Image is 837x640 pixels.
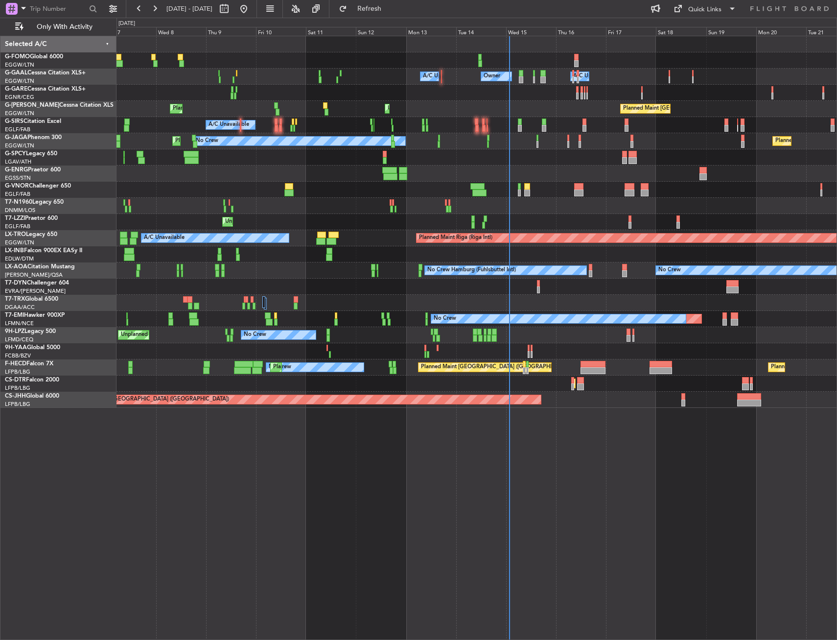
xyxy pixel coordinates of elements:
div: Wed 15 [506,27,556,36]
span: T7-TRX [5,296,25,302]
a: EGSS/STN [5,174,31,182]
div: Thu 9 [206,27,256,36]
div: Quick Links [688,5,721,15]
a: EGGW/LTN [5,239,34,246]
a: G-SIRSCitation Excel [5,119,61,124]
div: [DATE] [118,20,135,28]
div: A/C Unavailable [209,118,249,132]
div: A/C Unavailable [144,231,185,245]
a: EVRA/[PERSON_NAME] [5,287,66,295]
div: Owner [484,69,500,84]
div: No Crew [658,263,681,278]
span: G-GARE [5,86,27,92]
a: CS-JHHGlobal 6000 [5,393,59,399]
span: G-VNOR [5,183,29,189]
div: Unplanned Maint [GEOGRAPHIC_DATA] ([GEOGRAPHIC_DATA]) [225,214,386,229]
div: No Crew Hamburg (Fuhlsbuttel Intl) [427,263,516,278]
a: [PERSON_NAME]/QSA [5,271,63,279]
span: Refresh [349,5,390,12]
div: Mon 20 [756,27,806,36]
div: Planned Maint [GEOGRAPHIC_DATA] ([GEOGRAPHIC_DATA]) [75,392,229,407]
span: CS-JHH [5,393,26,399]
div: Tue 14 [456,27,506,36]
span: LX-TRO [5,232,26,237]
span: [DATE] - [DATE] [166,4,212,13]
span: LX-INB [5,248,24,254]
a: EGGW/LTN [5,77,34,85]
a: G-GARECessna Citation XLS+ [5,86,86,92]
a: 9H-LPZLegacy 500 [5,329,56,334]
div: Fri 10 [256,27,306,36]
div: Planned Maint Riga (Riga Intl) [419,231,492,245]
div: A/C Unavailable [423,69,464,84]
div: Unplanned Maint Nice ([GEOGRAPHIC_DATA]) [121,328,237,342]
a: G-JAGAPhenom 300 [5,135,62,141]
span: LX-AOA [5,264,27,270]
a: FCBB/BZV [5,352,31,359]
a: G-ENRGPraetor 600 [5,167,61,173]
div: No Crew [269,360,291,375]
a: G-GAALCessna Citation XLS+ [5,70,86,76]
a: T7-DYNChallenger 604 [5,280,69,286]
span: G-[PERSON_NAME] [5,102,59,108]
div: Sat 11 [306,27,356,36]
span: G-GAAL [5,70,27,76]
span: G-SIRS [5,119,23,124]
a: CS-DTRFalcon 2000 [5,377,59,383]
span: 9H-YAA [5,345,27,351]
button: Only With Activity [11,19,106,35]
span: CS-DTR [5,377,26,383]
div: Planned Maint [GEOGRAPHIC_DATA] ([GEOGRAPHIC_DATA]) [623,101,777,116]
a: T7-TRXGlobal 6500 [5,296,58,302]
span: Only With Activity [25,24,103,30]
button: Refresh [334,1,393,17]
a: EDLW/DTM [5,255,34,262]
a: LFPB/LBG [5,401,30,408]
a: T7-LZZIPraetor 600 [5,215,58,221]
a: EGLF/FAB [5,126,30,133]
a: EGGW/LTN [5,142,34,149]
a: 9H-YAAGlobal 5000 [5,345,60,351]
a: LGAV/ATH [5,158,31,166]
span: G-SPCY [5,151,26,157]
a: EGLF/FAB [5,190,30,198]
div: Planned Maint [GEOGRAPHIC_DATA] ([GEOGRAPHIC_DATA]) [421,360,575,375]
a: LFMD/CEQ [5,336,33,343]
a: F-HECDFalcon 7X [5,361,53,367]
div: No Crew [434,311,456,326]
a: G-VNORChallenger 650 [5,183,71,189]
div: Sun 19 [706,27,756,36]
span: F-HECD [5,361,26,367]
a: LFPB/LBG [5,384,30,392]
a: G-[PERSON_NAME]Cessna Citation XLS [5,102,114,108]
input: Trip Number [30,1,86,16]
div: Unplanned Maint [GEOGRAPHIC_DATA] ([GEOGRAPHIC_DATA]) [388,101,549,116]
div: Planned Maint [GEOGRAPHIC_DATA] ([GEOGRAPHIC_DATA]) [175,134,329,148]
div: Mon 13 [406,27,456,36]
a: T7-N1960Legacy 650 [5,199,64,205]
div: Tue 7 [106,27,156,36]
span: 9H-LPZ [5,329,24,334]
a: G-FOMOGlobal 6000 [5,54,63,60]
div: Wed 8 [156,27,206,36]
a: G-SPCYLegacy 650 [5,151,57,157]
div: No Crew [196,134,218,148]
span: T7-N1960 [5,199,32,205]
a: LX-INBFalcon 900EX EASy II [5,248,82,254]
a: T7-EMIHawker 900XP [5,312,65,318]
div: No Crew [244,328,266,342]
div: Sat 18 [656,27,706,36]
span: G-JAGA [5,135,27,141]
span: G-ENRG [5,167,28,173]
a: EGGW/LTN [5,110,34,117]
a: LFMN/NCE [5,320,34,327]
button: Quick Links [669,1,741,17]
a: DGAA/ACC [5,304,35,311]
a: EGLF/FAB [5,223,30,230]
span: T7-LZZI [5,215,25,221]
span: T7-DYN [5,280,27,286]
div: Fri 17 [606,27,656,36]
div: Sun 12 [356,27,406,36]
div: Planned Maint [GEOGRAPHIC_DATA] ([GEOGRAPHIC_DATA]) [273,360,427,375]
a: DNMM/LOS [5,207,35,214]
